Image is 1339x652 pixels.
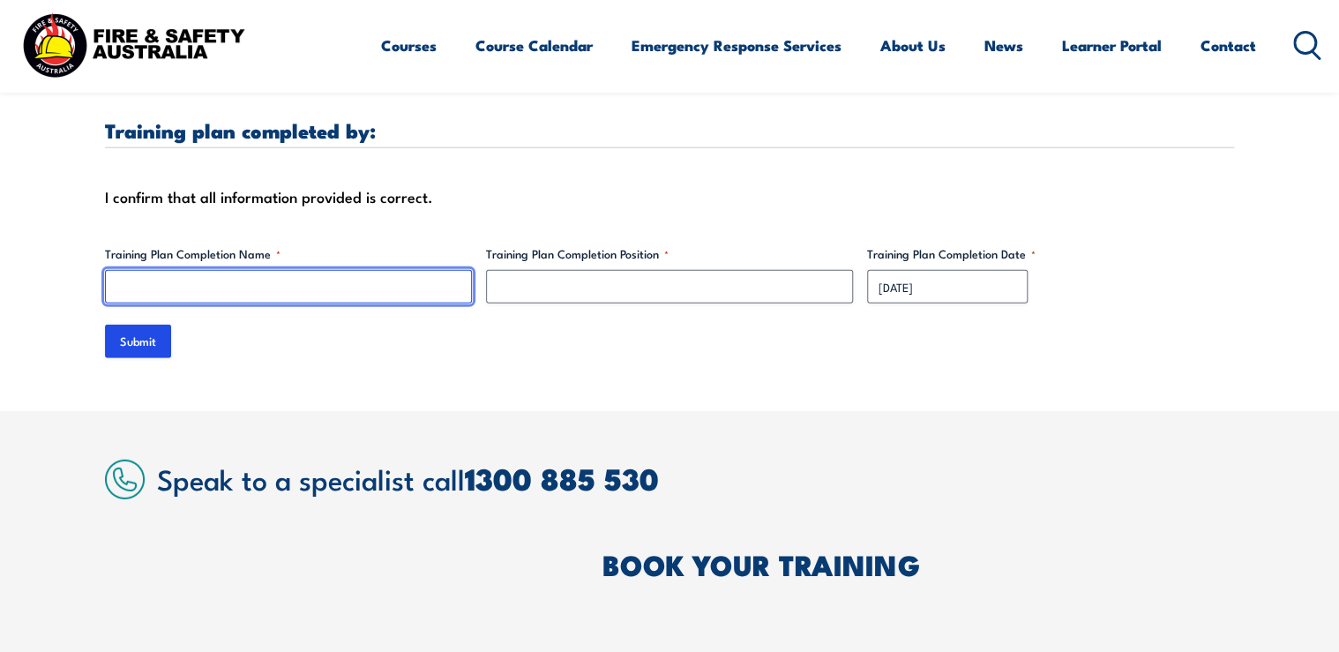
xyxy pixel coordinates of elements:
label: Training Plan Completion Position [486,245,853,263]
h2: BOOK YOUR TRAINING [602,551,1234,576]
a: News [984,22,1023,69]
h3: Training plan completed by: [105,120,1234,140]
a: Course Calendar [475,22,593,69]
input: dd/mm/yyyy [867,270,1028,304]
div: I confirm that all information provided is correct. [105,184,1234,210]
label: Training Plan Completion Date [867,245,1234,263]
a: Emergency Response Services [632,22,842,69]
h2: Speak to a specialist call [157,462,1234,494]
a: Contact [1201,22,1256,69]
a: Courses [381,22,437,69]
a: 1300 885 530 [465,454,659,501]
input: Submit [105,325,171,358]
label: Training Plan Completion Name [105,245,472,263]
a: Learner Portal [1062,22,1162,69]
a: About Us [880,22,946,69]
